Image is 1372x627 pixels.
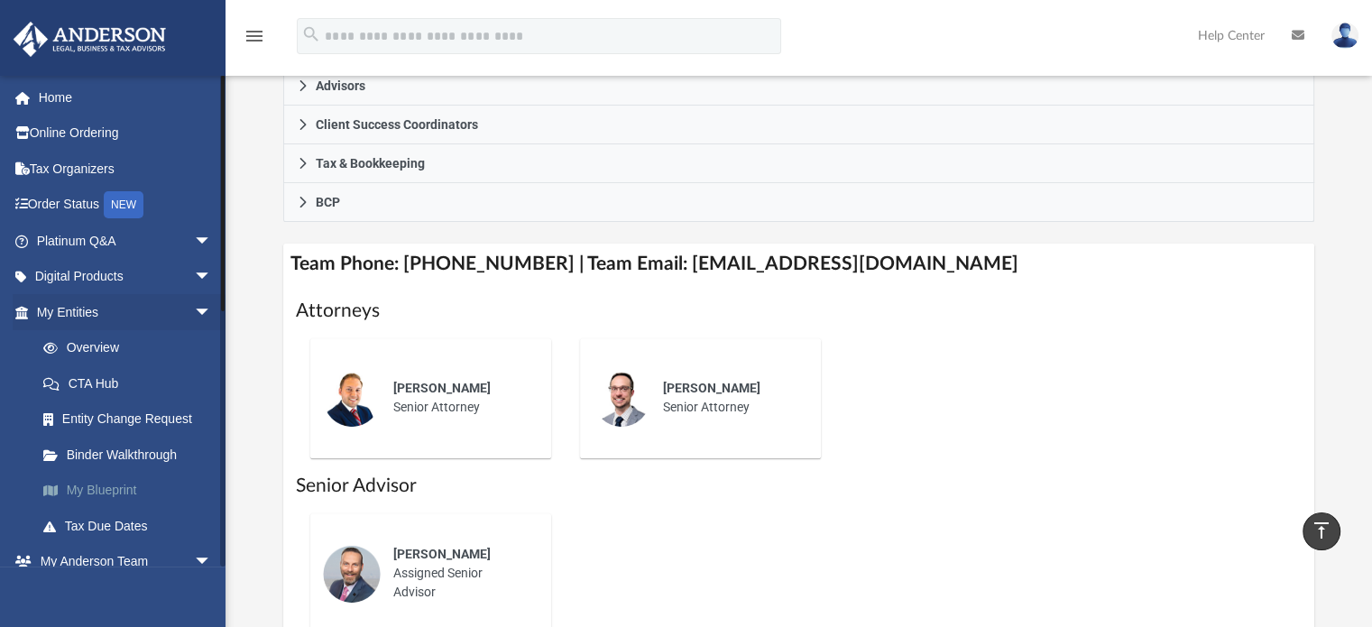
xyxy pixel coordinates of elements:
[296,473,1303,499] h1: Senior Advisor
[323,369,381,427] img: thumbnail
[13,294,239,330] a: My Entitiesarrow_drop_down
[25,330,239,366] a: Overview
[381,366,539,429] div: Senior Attorney
[1303,512,1340,550] a: vertical_align_top
[25,508,239,544] a: Tax Due Dates
[244,25,265,47] i: menu
[13,115,239,152] a: Online Ordering
[13,259,239,295] a: Digital Productsarrow_drop_down
[1331,23,1358,49] img: User Pic
[194,223,230,260] span: arrow_drop_down
[25,401,239,438] a: Entity Change Request
[283,183,1315,222] a: BCP
[316,118,478,131] span: Client Success Coordinators
[13,187,239,224] a: Order StatusNEW
[8,22,171,57] img: Anderson Advisors Platinum Portal
[244,34,265,47] a: menu
[104,191,143,218] div: NEW
[13,544,230,580] a: My Anderson Teamarrow_drop_down
[663,381,760,395] span: [PERSON_NAME]
[381,532,539,614] div: Assigned Senior Advisor
[283,244,1315,284] h4: Team Phone: [PHONE_NUMBER] | Team Email: [EMAIL_ADDRESS][DOMAIN_NAME]
[316,79,365,92] span: Advisors
[316,196,340,208] span: BCP
[25,365,239,401] a: CTA Hub
[194,294,230,331] span: arrow_drop_down
[25,473,239,509] a: My Blueprint
[296,298,1303,324] h1: Attorneys
[194,544,230,581] span: arrow_drop_down
[301,24,321,44] i: search
[650,366,808,429] div: Senior Attorney
[593,369,650,427] img: thumbnail
[283,144,1315,183] a: Tax & Bookkeeping
[283,106,1315,144] a: Client Success Coordinators
[13,79,239,115] a: Home
[393,381,491,395] span: [PERSON_NAME]
[393,547,491,561] span: [PERSON_NAME]
[13,151,239,187] a: Tax Organizers
[194,259,230,296] span: arrow_drop_down
[316,157,425,170] span: Tax & Bookkeeping
[1311,520,1332,541] i: vertical_align_top
[13,223,239,259] a: Platinum Q&Aarrow_drop_down
[323,545,381,603] img: thumbnail
[283,67,1315,106] a: Advisors
[25,437,239,473] a: Binder Walkthrough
